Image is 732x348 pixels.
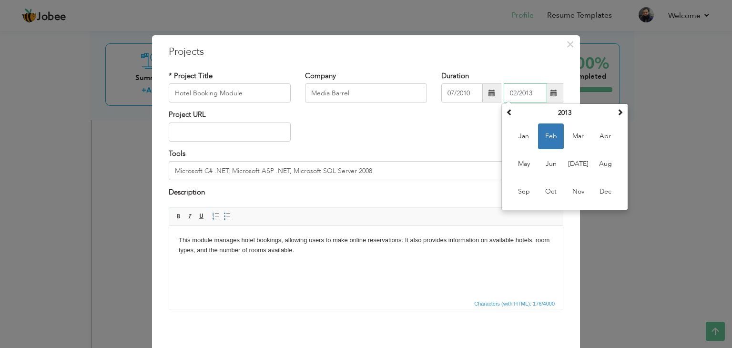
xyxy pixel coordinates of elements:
[169,149,185,159] label: Tools
[472,299,558,308] div: Statistics
[566,36,574,53] span: ×
[222,211,233,222] a: Insert/Remove Bulleted List
[562,37,578,52] button: Close
[173,211,184,222] a: Bold
[617,109,623,115] span: Next Year
[211,211,221,222] a: Insert/Remove Numbered List
[511,123,537,149] span: Jan
[592,179,618,205] span: Dec
[185,211,195,222] a: Italic
[511,179,537,205] span: Sep
[565,123,591,149] span: Mar
[472,299,557,308] span: Characters (with HTML): 176/4000
[565,151,591,177] span: [DATE]
[511,151,537,177] span: May
[592,123,618,149] span: Apr
[538,151,564,177] span: Jun
[169,45,563,59] h3: Projects
[538,179,564,205] span: Oct
[305,71,336,81] label: Company
[196,211,207,222] a: Underline
[506,109,513,115] span: Previous Year
[441,71,469,81] label: Duration
[538,123,564,149] span: Feb
[515,106,614,120] th: Select Year
[169,226,563,297] iframe: Rich Text Editor, projectEditor
[169,187,205,197] label: Description
[169,110,206,120] label: Project URL
[504,83,547,102] input: Present
[441,83,482,102] input: From
[592,151,618,177] span: Aug
[565,179,591,205] span: Nov
[169,71,213,81] label: * Project Title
